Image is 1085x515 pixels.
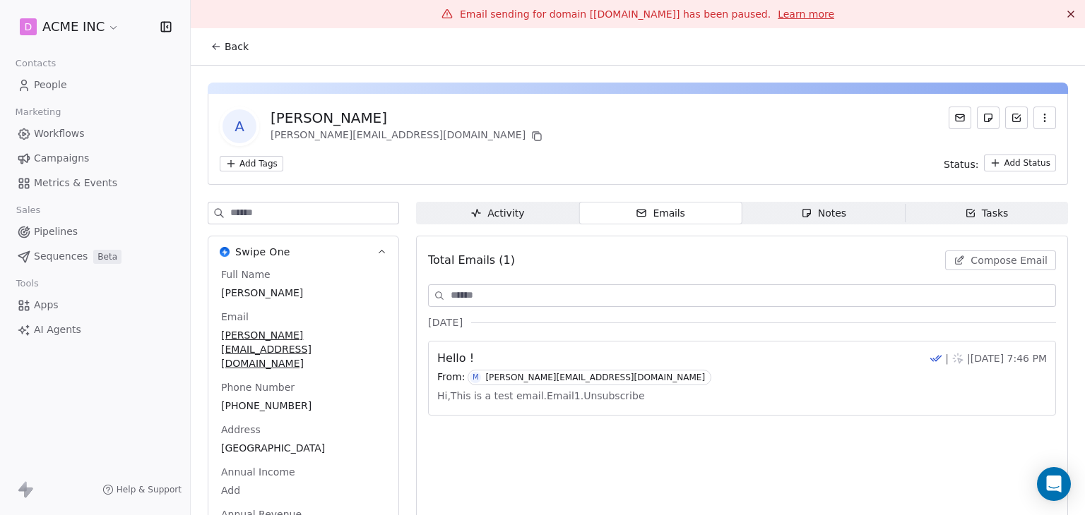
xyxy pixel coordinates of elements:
[11,245,179,268] a: SequencesBeta
[9,53,62,74] span: Contacts
[801,206,846,221] div: Notes
[221,328,386,370] span: [PERSON_NAME][EMAIL_ADDRESS][DOMAIN_NAME]
[778,7,834,21] a: Learn more
[202,34,257,59] button: Back
[9,102,67,123] span: Marketing
[11,318,179,341] a: AI Agents
[271,108,545,128] div: [PERSON_NAME]
[218,267,273,281] span: Full Name
[11,220,179,243] a: Pipelines
[235,245,290,259] span: Swipe One
[218,310,251,324] span: Email
[945,250,1056,270] button: Compose Email
[34,151,89,166] span: Campaigns
[428,315,463,329] span: [DATE]
[437,370,465,385] span: From:
[271,128,545,145] div: [PERSON_NAME][EMAIL_ADDRESS][DOMAIN_NAME]
[930,351,1047,365] div: | | [DATE] 7:46 PM
[428,252,515,269] span: Total Emails (1)
[11,122,179,145] a: Workflows
[221,286,386,300] span: [PERSON_NAME]
[221,441,386,455] span: [GEOGRAPHIC_DATA]
[971,253,1048,267] span: Compose Email
[984,154,1056,171] button: Add Status
[218,423,263,437] span: Address
[25,20,32,34] span: D
[473,372,479,383] div: M
[1037,467,1071,501] div: Open Intercom Messenger
[11,171,179,195] a: Metrics & Events
[17,15,122,39] button: DACME INC
[221,399,386,413] span: [PHONE_NUMBER]
[34,322,81,337] span: AI Agents
[34,224,78,239] span: Pipelines
[225,40,249,54] span: Back
[117,484,182,495] span: Help & Support
[223,109,256,143] span: A
[437,350,474,367] span: Hello !
[437,385,645,406] span: Hi,This is a test email.Email1.Unsubscribe
[470,206,524,221] div: Activity
[218,465,298,479] span: Annual Income
[34,176,117,190] span: Metrics & Events
[11,293,179,317] a: Apps
[220,247,230,257] img: Swipe One
[34,298,59,313] span: Apps
[944,157,978,171] span: Status:
[965,206,1009,221] div: Tasks
[42,18,105,36] span: ACME INC
[485,372,705,382] div: [PERSON_NAME][EMAIL_ADDRESS][DOMAIN_NAME]
[460,8,771,20] span: Email sending for domain [[DOMAIN_NAME]] has been paused.
[34,78,67,92] span: People
[220,156,283,171] button: Add Tags
[34,249,88,264] span: Sequences
[208,236,398,267] button: Swipe OneSwipe One
[10,200,47,221] span: Sales
[102,484,182,495] a: Help & Support
[93,250,121,264] span: Beta
[34,126,85,141] span: Workflows
[11,73,179,97] a: People
[11,147,179,170] a: Campaigns
[218,380,297,394] span: Phone Number
[221,483,386,497] span: Add
[10,273,45,294] span: Tools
